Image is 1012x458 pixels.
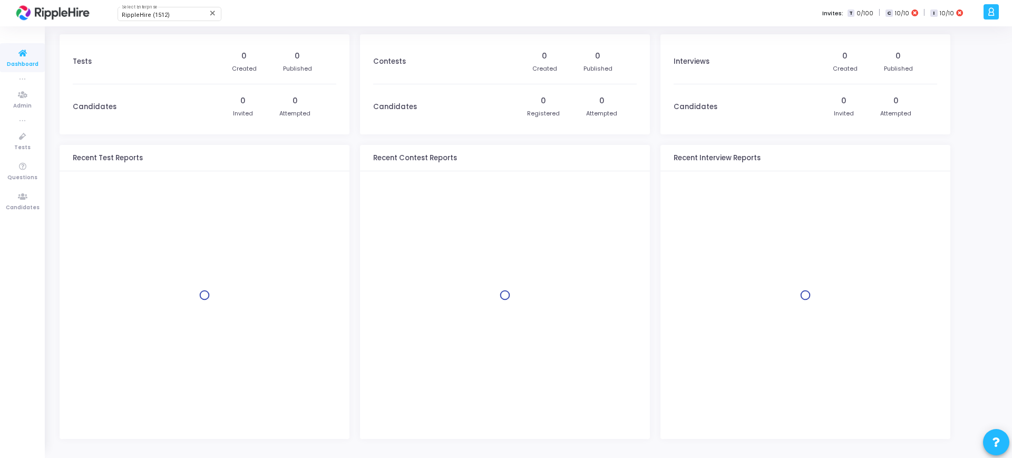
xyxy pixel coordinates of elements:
div: Attempted [586,109,617,118]
div: 0 [542,51,547,62]
div: 0 [595,51,600,62]
div: Published [884,64,913,73]
div: 0 [841,95,846,106]
div: 0 [599,95,605,106]
div: 0 [896,51,901,62]
h3: Candidates [73,103,116,111]
h3: Recent Interview Reports [674,154,761,162]
div: Invited [834,109,854,118]
span: 0/100 [857,9,873,18]
div: Attempted [279,109,310,118]
div: 0 [241,51,247,62]
div: 0 [240,95,246,106]
span: RippleHire (1512) [122,12,170,18]
div: Invited [233,109,253,118]
span: Candidates [6,203,40,212]
span: Questions [7,173,37,182]
div: Registered [527,109,560,118]
span: Dashboard [7,60,38,69]
div: Created [532,64,557,73]
span: | [879,7,880,18]
mat-icon: Clear [209,9,217,17]
div: Created [833,64,858,73]
h3: Recent Contest Reports [373,154,457,162]
h3: Contests [373,57,406,66]
div: Created [232,64,257,73]
div: Attempted [880,109,911,118]
div: Published [283,64,312,73]
div: 0 [893,95,899,106]
img: logo [13,3,92,24]
span: I [930,9,937,17]
div: Published [583,64,612,73]
div: 0 [842,51,848,62]
h3: Interviews [674,57,709,66]
h3: Tests [73,57,92,66]
div: 0 [295,51,300,62]
div: 0 [293,95,298,106]
label: Invites: [822,9,843,18]
div: 0 [541,95,546,106]
span: T [848,9,854,17]
span: 10/10 [940,9,954,18]
h3: Candidates [373,103,417,111]
h3: Recent Test Reports [73,154,143,162]
h3: Candidates [674,103,717,111]
span: 10/10 [895,9,909,18]
span: | [923,7,925,18]
span: C [885,9,892,17]
span: Admin [13,102,32,111]
span: Tests [14,143,31,152]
